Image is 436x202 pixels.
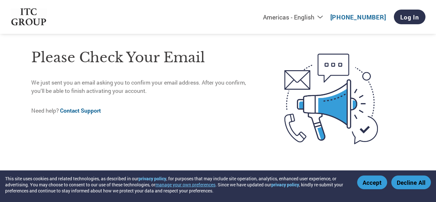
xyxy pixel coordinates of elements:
button: manage your own preferences [155,182,215,188]
p: We just sent you an email asking you to confirm your email address. After you confirm, you’ll be ... [31,79,258,95]
a: Log In [394,10,425,24]
img: open-email [258,42,405,156]
a: privacy policy [271,182,299,188]
a: Contact Support [60,107,101,114]
button: Decline All [391,176,431,189]
p: Need help? [31,107,258,115]
img: ITC Group [11,8,47,26]
a: [PHONE_NUMBER] [330,13,386,21]
button: Accept [357,176,387,189]
div: This site uses cookies and related technologies, as described in our , for purposes that may incl... [5,176,348,194]
a: privacy policy [139,176,166,182]
h1: Please check your email [31,47,258,68]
